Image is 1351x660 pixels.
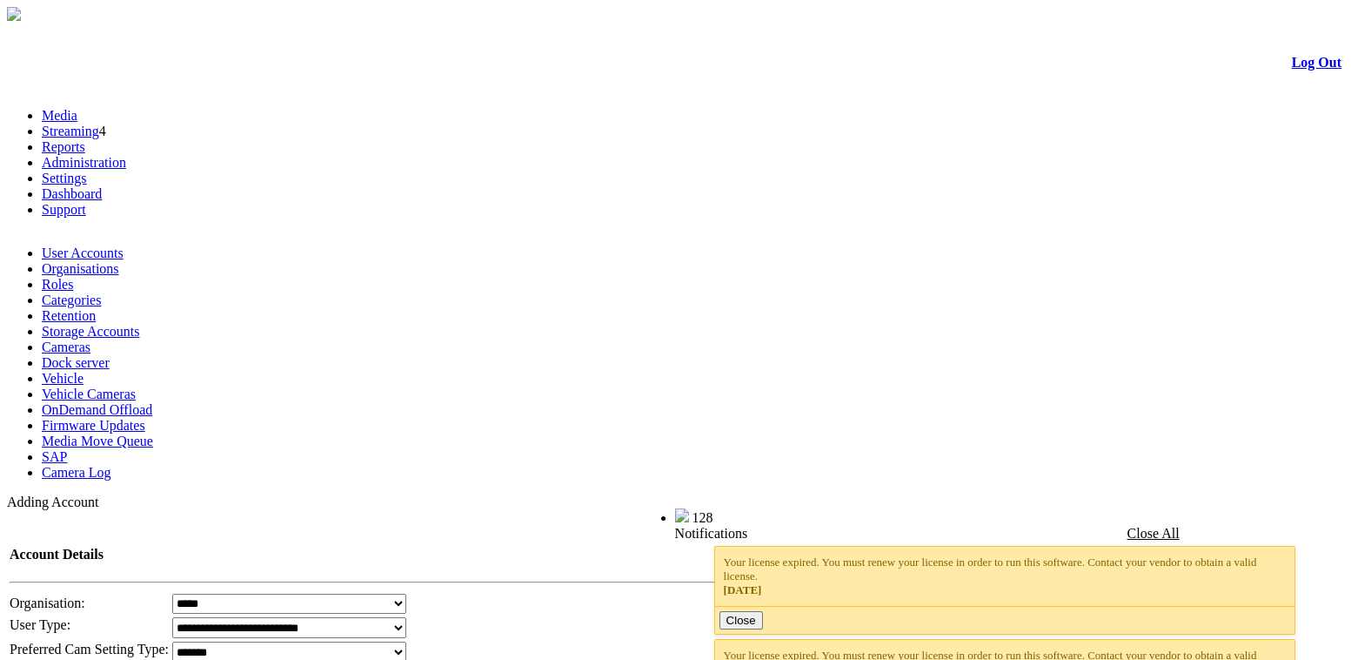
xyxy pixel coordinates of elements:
a: Log Out [1292,55,1341,70]
a: Retention [42,308,96,323]
span: User Type: [10,617,70,632]
a: Vehicle Cameras [42,387,136,401]
a: Vehicle [42,371,84,386]
a: Media Move Queue [42,434,153,448]
span: Organisation: [10,596,85,610]
img: arrow-3.png [7,7,21,21]
a: Roles [42,277,73,292]
a: Administration [42,155,126,170]
a: SAP [42,449,67,464]
img: bell25.png [675,508,689,522]
a: Dock server [42,355,110,370]
button: Close [719,611,763,630]
a: Dashboard [42,186,102,201]
div: Notifications [675,526,1308,542]
span: 4 [99,124,106,138]
div: Your license expired. You must renew your license in order to run this software. Contact your ven... [724,556,1287,597]
a: Support [42,202,86,217]
h4: Account Details [10,547,936,562]
a: Camera Log [42,465,111,480]
span: Preferred Cam Setting Type: [10,642,169,657]
a: Close All [1127,526,1180,541]
span: Welcome, BWV (Administrator) [492,509,639,522]
a: Media [42,108,77,123]
a: Categories [42,293,101,307]
a: Organisations [42,261,119,276]
a: Reports [42,139,85,154]
a: OnDemand Offload [42,402,152,417]
a: User Accounts [42,246,124,260]
span: [DATE] [724,583,762,596]
span: 128 [692,510,713,525]
a: Storage Accounts [42,324,139,339]
span: Adding Account [7,495,98,509]
a: Streaming [42,124,99,138]
a: Settings [42,171,87,185]
a: Cameras [42,340,90,354]
a: Firmware Updates [42,418,145,433]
